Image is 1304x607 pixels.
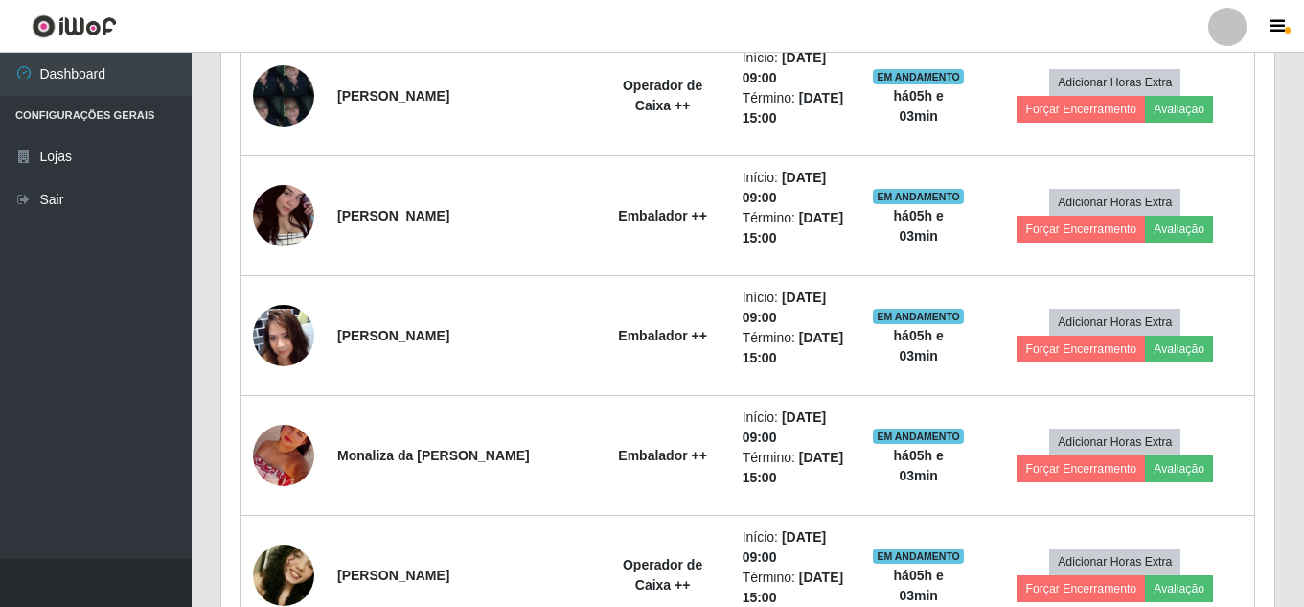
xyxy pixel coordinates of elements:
strong: Embalador ++ [618,328,707,343]
time: [DATE] 09:00 [743,290,827,325]
strong: [PERSON_NAME] [337,88,449,104]
button: Forçar Encerramento [1017,216,1145,243]
button: Avaliação [1145,455,1213,482]
strong: há 05 h e 03 min [894,88,944,124]
img: 1757113340367.jpeg [253,148,314,284]
strong: há 05 h e 03 min [894,448,944,483]
span: EM ANDAMENTO [873,69,964,84]
strong: há 05 h e 03 min [894,328,944,363]
li: Início: [743,527,850,568]
button: Forçar Encerramento [1017,336,1145,362]
li: Início: [743,408,850,448]
li: Término: [743,208,850,248]
li: Término: [743,328,850,368]
button: Forçar Encerramento [1017,575,1145,602]
button: Forçar Encerramento [1017,455,1145,482]
span: EM ANDAMENTO [873,549,964,564]
strong: [PERSON_NAME] [337,208,449,223]
li: Término: [743,88,850,128]
time: [DATE] 09:00 [743,170,827,205]
strong: Operador de Caixa ++ [623,78,702,113]
button: Forçar Encerramento [1017,96,1145,123]
button: Avaliação [1145,336,1213,362]
li: Início: [743,48,850,88]
strong: Operador de Caixa ++ [623,557,702,593]
strong: Embalador ++ [618,448,707,463]
strong: [PERSON_NAME] [337,328,449,343]
button: Adicionar Horas Extra [1049,309,1180,336]
time: [DATE] 09:00 [743,529,827,565]
img: 1756405310247.jpeg [253,401,314,510]
li: Início: [743,168,850,208]
span: EM ANDAMENTO [873,189,964,204]
strong: Monaliza da [PERSON_NAME] [337,448,530,463]
li: Início: [743,288,850,328]
img: 1754847204273.jpeg [253,55,314,136]
button: Adicionar Horas Extra [1049,429,1180,455]
strong: há 05 h e 03 min [894,568,944,603]
button: Avaliação [1145,96,1213,123]
img: CoreUI Logo [32,14,117,38]
button: Adicionar Horas Extra [1049,69,1180,96]
strong: [PERSON_NAME] [337,568,449,583]
span: EM ANDAMENTO [873,429,964,444]
li: Término: [743,448,850,488]
button: Adicionar Horas Extra [1049,189,1180,216]
time: [DATE] 09:00 [743,409,827,445]
button: Avaliação [1145,575,1213,602]
strong: há 05 h e 03 min [894,208,944,244]
button: Avaliação [1145,216,1213,243]
img: 1755099981522.jpeg [253,267,314,404]
strong: Embalador ++ [618,208,707,223]
span: EM ANDAMENTO [873,309,964,324]
button: Adicionar Horas Extra [1049,549,1180,575]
